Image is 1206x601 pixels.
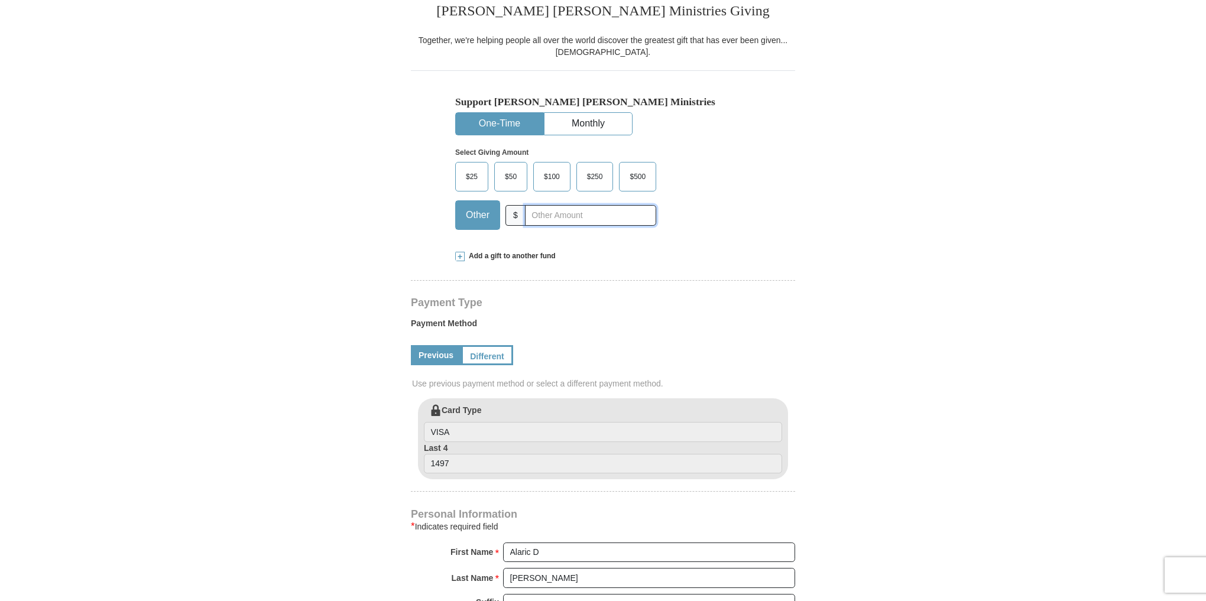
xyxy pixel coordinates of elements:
button: One-Time [456,113,543,135]
div: Together, we're helping people all over the world discover the greatest gift that has ever been g... [411,34,795,58]
h5: Support [PERSON_NAME] [PERSON_NAME] Ministries [455,96,751,108]
span: $100 [538,168,566,186]
strong: Last Name [452,570,494,586]
a: Previous [411,345,461,365]
a: Different [461,345,513,365]
span: Other [460,206,495,224]
label: Payment Method [411,317,795,335]
strong: First Name [450,544,493,560]
span: $250 [581,168,609,186]
h4: Payment Type [411,298,795,307]
h4: Personal Information [411,509,795,519]
input: Other Amount [525,205,656,226]
span: Use previous payment method or select a different payment method. [412,378,796,389]
button: Monthly [544,113,632,135]
input: Last 4 [424,454,782,474]
input: Card Type [424,422,782,442]
span: $25 [460,168,484,186]
span: $ [505,205,526,226]
strong: Select Giving Amount [455,148,529,157]
span: $50 [499,168,523,186]
label: Last 4 [424,442,782,474]
span: $500 [624,168,651,186]
div: Indicates required field [411,519,795,534]
label: Card Type [424,404,782,442]
span: Add a gift to another fund [465,251,556,261]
